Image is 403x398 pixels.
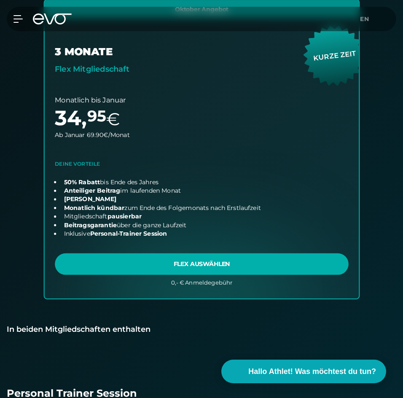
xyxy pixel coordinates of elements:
[360,15,369,23] span: en
[360,14,374,24] a: en
[7,323,396,335] div: In beiden Mitgliedschaften enthalten
[248,366,376,377] span: Hallo Athlet! Was möchtest du tun?
[221,360,386,383] button: Hallo Athlet! Was möchtest du tun?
